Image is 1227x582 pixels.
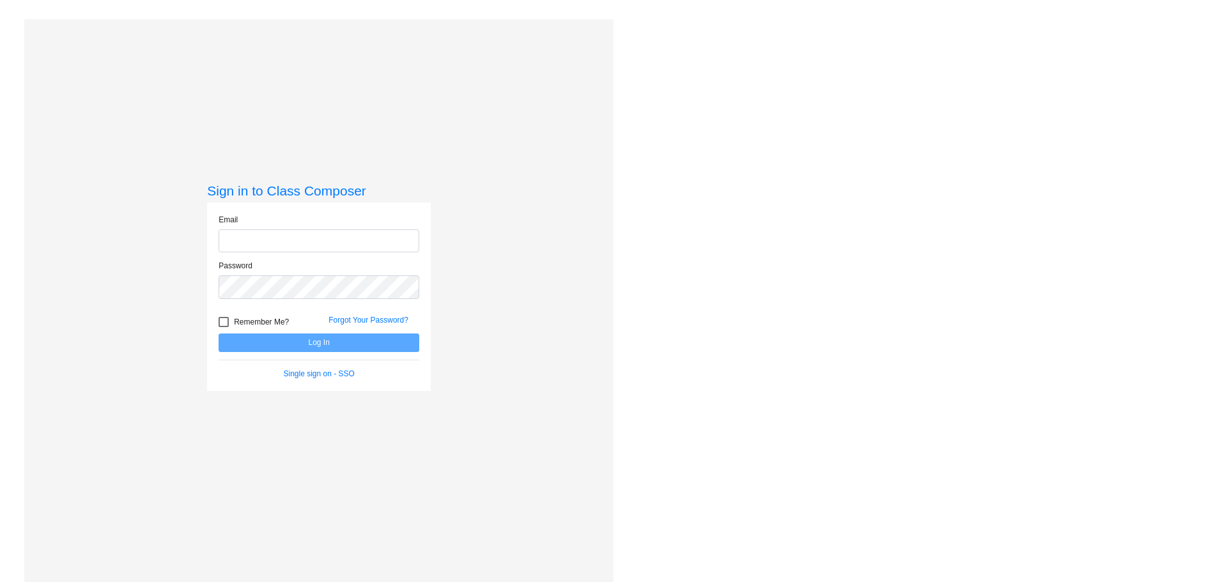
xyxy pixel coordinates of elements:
button: Log In [219,333,419,352]
a: Forgot Your Password? [328,316,408,325]
h3: Sign in to Class Composer [207,183,431,199]
a: Single sign on - SSO [284,369,355,378]
span: Remember Me? [234,314,289,330]
label: Email [219,214,238,226]
label: Password [219,260,252,272]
